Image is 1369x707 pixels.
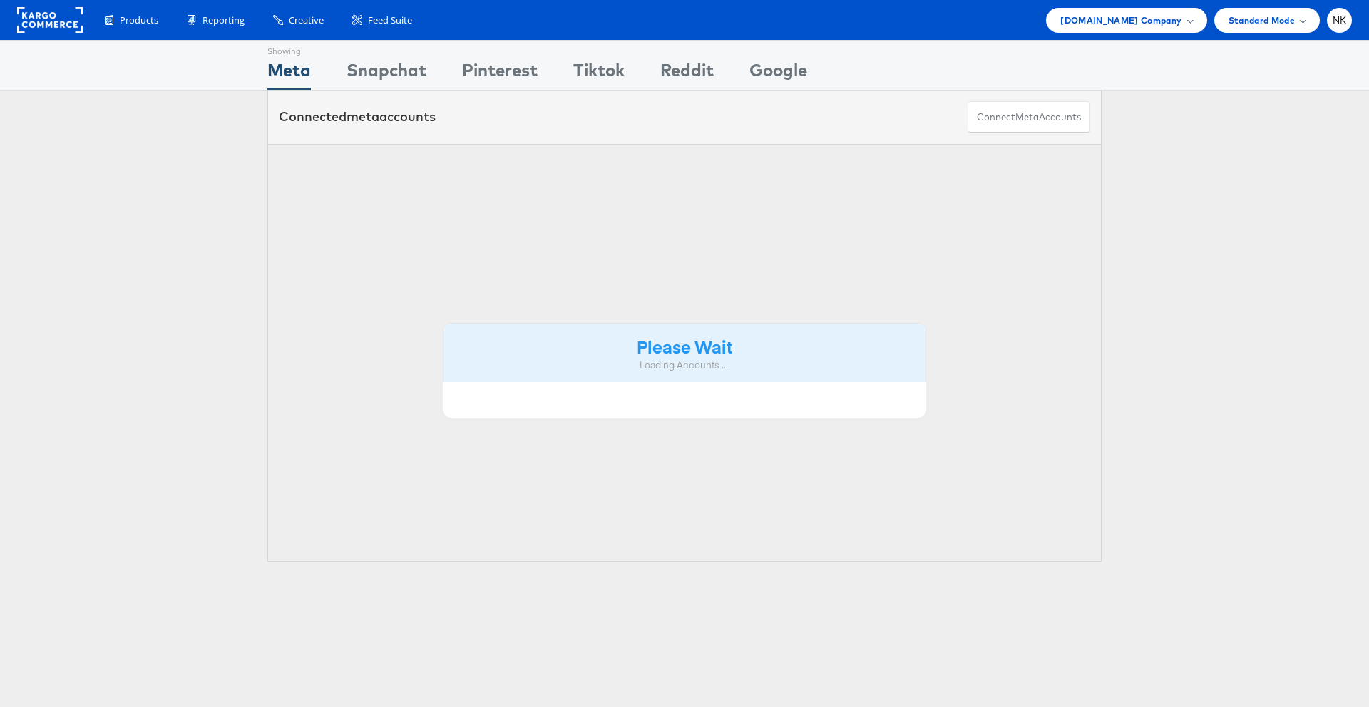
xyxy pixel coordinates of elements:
[1333,16,1347,25] span: NK
[267,58,311,90] div: Meta
[454,358,915,372] div: Loading Accounts ....
[660,58,714,90] div: Reddit
[749,58,807,90] div: Google
[968,101,1090,133] button: ConnectmetaAccounts
[202,14,245,27] span: Reporting
[267,41,311,58] div: Showing
[573,58,625,90] div: Tiktok
[1015,110,1039,124] span: meta
[347,58,426,90] div: Snapchat
[1060,13,1181,28] span: [DOMAIN_NAME] Company
[347,108,379,125] span: meta
[1229,13,1295,28] span: Standard Mode
[637,334,732,358] strong: Please Wait
[368,14,412,27] span: Feed Suite
[462,58,538,90] div: Pinterest
[289,14,324,27] span: Creative
[120,14,158,27] span: Products
[279,108,436,126] div: Connected accounts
